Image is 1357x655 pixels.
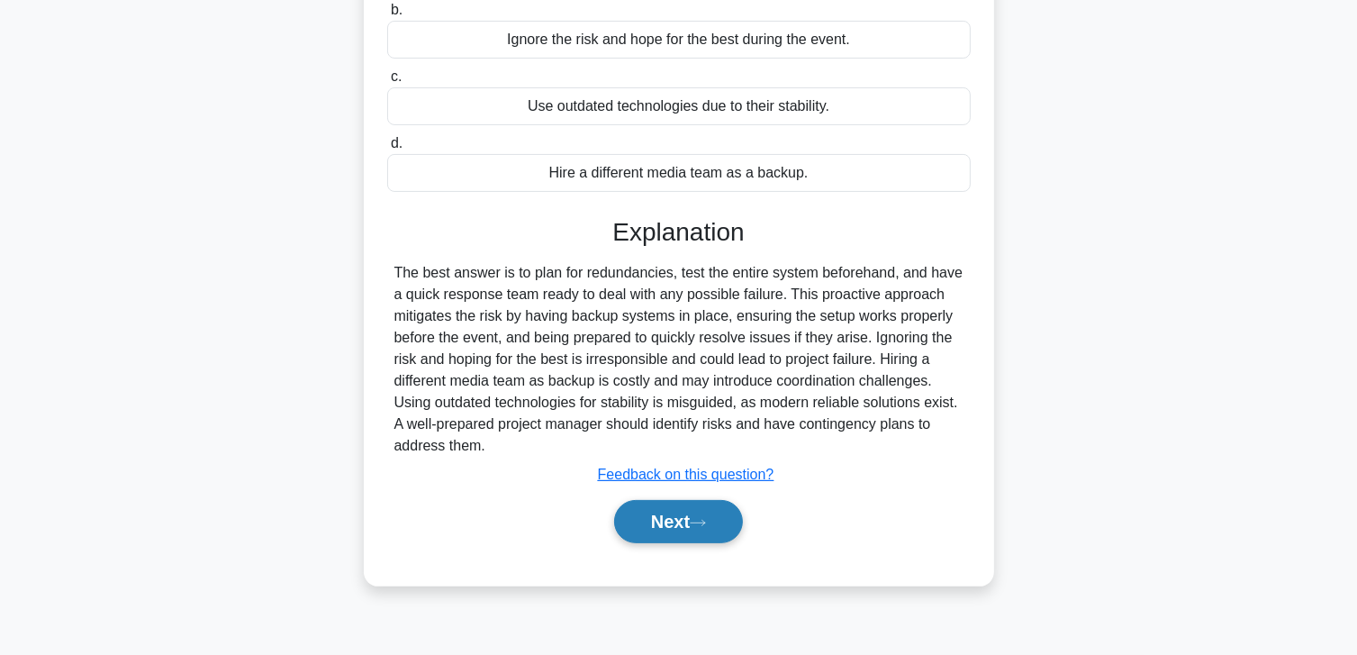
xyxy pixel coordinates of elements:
[387,154,971,192] div: Hire a different media team as a backup.
[387,21,971,59] div: Ignore the risk and hope for the best during the event.
[391,2,403,17] span: b.
[394,262,963,457] div: The best answer is to plan for redundancies, test the entire system beforehand, and have a quick ...
[598,467,774,482] a: Feedback on this question?
[387,87,971,125] div: Use outdated technologies due to their stability.
[391,68,402,84] span: c.
[398,217,960,248] h3: Explanation
[391,135,403,150] span: d.
[614,500,743,543] button: Next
